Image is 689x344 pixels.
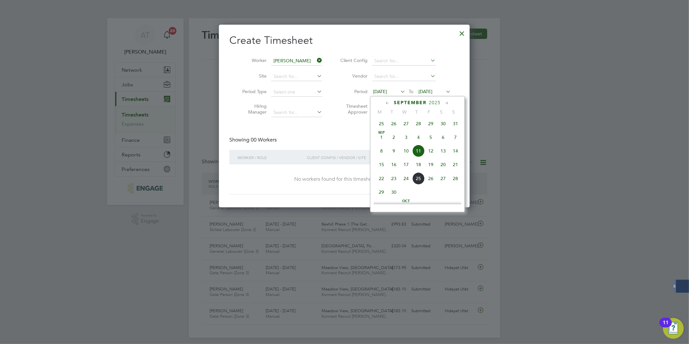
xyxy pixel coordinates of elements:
[400,200,412,212] span: 1
[237,57,267,63] label: Worker
[411,109,423,115] span: T
[237,103,267,115] label: Hiring Manager
[251,137,277,143] span: 00 Workers
[437,158,449,171] span: 20
[663,318,684,339] button: Open Resource Center, 11 new notifications
[271,56,322,66] input: Search for...
[388,117,400,130] span: 26
[271,108,322,117] input: Search for...
[271,88,322,97] input: Select one
[437,200,449,212] span: 4
[437,145,449,157] span: 13
[448,109,460,115] span: S
[375,131,388,143] span: 1
[449,145,462,157] span: 14
[449,158,462,171] span: 21
[437,117,449,130] span: 30
[229,34,459,47] h2: Create Timesheet
[375,186,388,198] span: 29
[412,131,425,143] span: 4
[394,100,427,105] span: September
[375,131,388,134] span: Sep
[236,150,305,165] div: Worker / Role
[229,137,278,143] div: Showing
[400,158,412,171] span: 17
[435,109,448,115] span: S
[372,56,436,66] input: Search for...
[407,87,415,96] span: To
[400,145,412,157] span: 10
[425,145,437,157] span: 12
[338,103,368,115] label: Timesheet Approver
[375,158,388,171] span: 15
[423,109,435,115] span: F
[375,172,388,185] span: 22
[386,109,398,115] span: T
[271,72,322,81] input: Search for...
[425,200,437,212] span: 3
[449,200,462,212] span: 5
[237,89,267,94] label: Period Type
[425,131,437,143] span: 5
[374,109,386,115] span: M
[305,150,409,165] div: Client Config / Vendor / Site
[338,73,368,79] label: Vendor
[449,131,462,143] span: 7
[373,89,387,94] span: [DATE]
[449,117,462,130] span: 31
[375,145,388,157] span: 8
[400,131,412,143] span: 3
[400,172,412,185] span: 24
[338,89,368,94] label: Period
[663,323,669,331] div: 11
[437,172,449,185] span: 27
[425,158,437,171] span: 19
[388,172,400,185] span: 23
[375,117,388,130] span: 25
[338,57,368,63] label: Client Config
[412,172,425,185] span: 25
[437,131,449,143] span: 6
[425,117,437,130] span: 29
[388,131,400,143] span: 2
[400,117,412,130] span: 27
[425,172,437,185] span: 26
[236,176,453,183] div: No workers found for this timesheet period.
[412,200,425,212] span: 2
[412,158,425,171] span: 18
[388,145,400,157] span: 9
[237,73,267,79] label: Site
[419,89,433,94] span: [DATE]
[412,145,425,157] span: 11
[412,117,425,130] span: 28
[388,186,400,198] span: 30
[388,158,400,171] span: 16
[449,172,462,185] span: 28
[429,100,441,105] span: 2025
[400,200,412,203] span: Oct
[372,72,436,81] input: Search for...
[398,109,411,115] span: W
